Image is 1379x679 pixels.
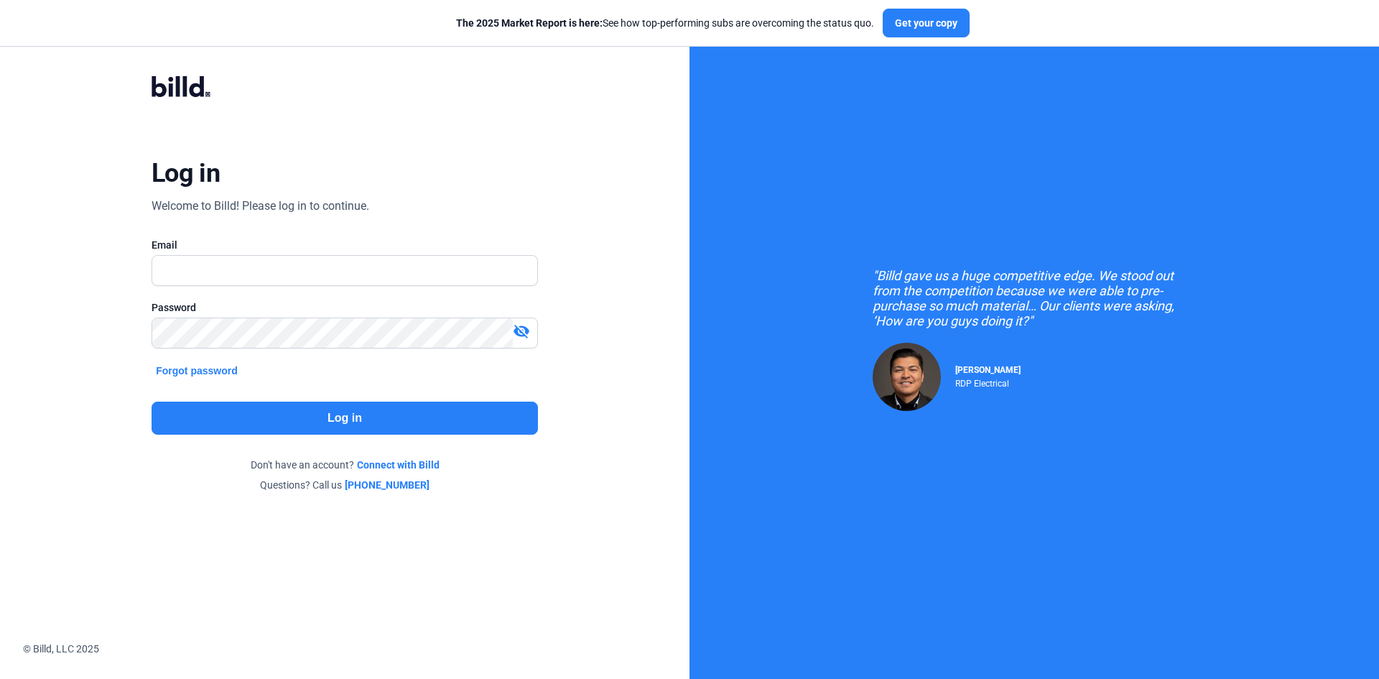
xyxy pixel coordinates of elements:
span: [PERSON_NAME] [955,365,1021,375]
button: Forgot password [152,363,242,379]
div: Questions? Call us [152,478,538,492]
div: Don't have an account? [152,458,538,472]
div: RDP Electrical [955,375,1021,389]
mat-icon: visibility_off [513,323,530,340]
button: Get your copy [883,9,970,37]
div: Email [152,238,538,252]
span: The 2025 Market Report is here: [456,17,603,29]
a: Connect with Billd [357,458,440,472]
div: Password [152,300,538,315]
div: Log in [152,157,220,189]
img: Raul Pacheco [873,343,941,411]
div: "Billd gave us a huge competitive edge. We stood out from the competition because we were able to... [873,268,1196,328]
button: Log in [152,402,538,435]
div: See how top-performing subs are overcoming the status quo. [456,16,874,30]
a: [PHONE_NUMBER] [345,478,430,492]
div: Welcome to Billd! Please log in to continue. [152,198,369,215]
